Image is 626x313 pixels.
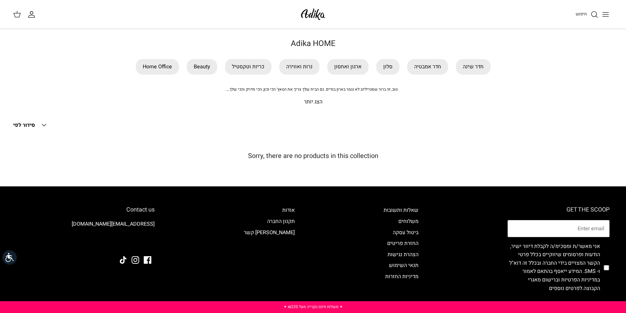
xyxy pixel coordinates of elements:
a: [PERSON_NAME] קשר [244,229,295,236]
a: Beauty [187,59,217,75]
a: Instagram [132,256,139,264]
a: החשבון שלי [28,11,38,18]
a: הצהרת נגישות [388,251,418,258]
span: סידור לפי [13,121,35,129]
a: לפרטים נוספים [549,284,582,292]
button: Toggle menu [598,7,613,22]
a: ביטול עסקה [393,229,418,236]
input: Email [508,220,610,237]
span: חיפוש [576,11,587,17]
p: הצג יותר [83,98,543,106]
a: ארגון ואחסון [327,59,368,75]
span: טוב, זה ברור שסטיילינג לא נגמר בארון בגדים. גם הבית שלך צריך את הטאץ' הכי נכון, הכי מדויק והכי שלך. [226,86,398,92]
a: חדר שינה [456,59,490,75]
a: סלון [376,59,399,75]
button: סידור לפי [13,118,48,132]
a: נרות ואווירה [279,59,319,75]
img: Adika IL [137,238,155,247]
h5: Sorry, there are no products in this collection [13,152,613,160]
a: מדיניות החזרות [385,273,418,280]
a: ✦ משלוח חינם בקנייה מעל ₪220 ✦ [284,304,343,310]
a: אודות [282,206,295,214]
a: Home Office [136,59,179,75]
a: [EMAIL_ADDRESS][DOMAIN_NAME] [72,220,155,228]
a: Tiktok [119,256,127,264]
a: Facebook [144,256,151,264]
a: משלוחים [398,217,418,225]
img: Adika IL [299,7,327,22]
h6: GET THE SCOOP [508,206,610,213]
a: כריות וטקסטיל [225,59,271,75]
a: חדר אמבטיה [407,59,448,75]
a: תקנון החברה [267,217,295,225]
a: חיפוש [576,11,598,18]
a: תנאי השימוש [389,261,418,269]
label: אני מאשר/ת ומסכימ/ה לקבלת דיוור ישיר, הודעות ופרסומים שיווקיים בכלל פרטי הקשר המצויים בידי החברה ... [508,242,600,293]
h6: Contact us [16,206,155,213]
a: שאלות ותשובות [384,206,418,214]
a: החזרת פריטים [387,239,418,247]
h1: Adika HOME [83,39,543,49]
